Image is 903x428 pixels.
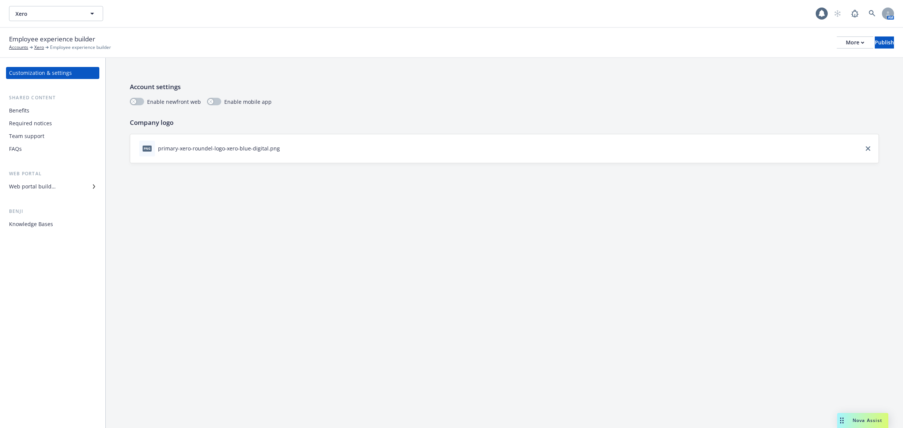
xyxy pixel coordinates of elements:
[15,10,81,18] span: Xero
[863,144,873,153] a: close
[6,170,99,178] div: Web portal
[837,36,873,49] button: More
[6,181,99,193] a: Web portal builder
[837,413,888,428] button: Nova Assist
[9,143,22,155] div: FAQs
[283,144,289,152] button: download file
[875,37,894,48] div: Publish
[9,117,52,129] div: Required notices
[9,218,53,230] div: Knowledge Bases
[847,6,862,21] a: Report a Bug
[6,218,99,230] a: Knowledge Bases
[9,130,44,142] div: Team support
[9,67,72,79] div: Customization & settings
[875,36,894,49] button: Publish
[9,44,28,51] a: Accounts
[6,94,99,102] div: Shared content
[6,67,99,79] a: Customization & settings
[224,98,272,106] span: Enable mobile app
[130,82,879,92] p: Account settings
[34,44,44,51] a: Xero
[50,44,111,51] span: Employee experience builder
[9,105,29,117] div: Benefits
[9,34,95,44] span: Employee experience builder
[9,6,103,21] button: Xero
[6,117,99,129] a: Required notices
[158,144,280,152] div: primary-xero-roundel-logo-xero-blue-digital.png
[6,105,99,117] a: Benefits
[837,413,847,428] div: Drag to move
[853,417,882,423] span: Nova Assist
[6,208,99,215] div: Benji
[6,130,99,142] a: Team support
[6,143,99,155] a: FAQs
[846,37,864,48] div: More
[130,118,879,127] p: Company logo
[9,181,56,193] div: Web portal builder
[830,6,845,21] a: Start snowing
[143,146,152,151] span: png
[147,98,201,106] span: Enable newfront web
[865,6,880,21] a: Search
